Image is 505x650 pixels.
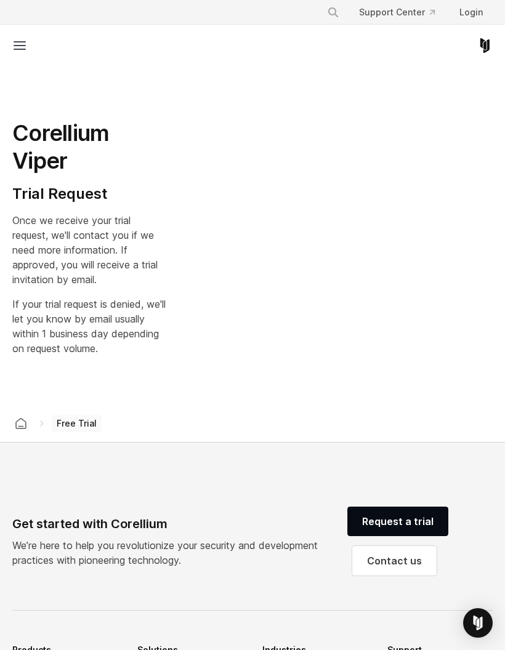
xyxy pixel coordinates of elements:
[317,1,493,23] div: Navigation Menu
[450,1,493,23] a: Login
[322,1,344,23] button: Search
[12,538,328,568] p: We’re here to help you revolutionize your security and development practices with pioneering tech...
[10,415,32,432] a: Corellium home
[352,546,437,576] a: Contact us
[347,507,448,536] a: Request a trial
[12,185,169,203] h4: Trial Request
[12,214,158,286] span: Once we receive your trial request, we'll contact you if we need more information. If approved, y...
[12,515,328,533] div: Get started with Corellium
[477,38,493,53] a: Corellium Home
[12,298,166,355] span: If your trial request is denied, we'll let you know by email usually within 1 business day depend...
[349,1,445,23] a: Support Center
[12,119,169,175] h1: Corellium Viper
[463,608,493,638] div: Open Intercom Messenger
[52,415,102,432] span: Free Trial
